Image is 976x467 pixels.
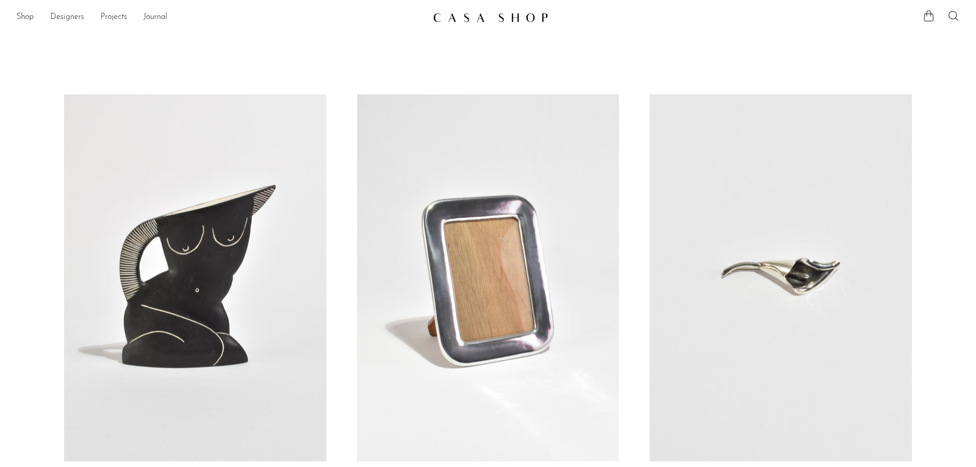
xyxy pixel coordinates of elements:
[50,11,84,24] a: Designers
[16,11,34,24] a: Shop
[16,9,425,26] nav: Desktop navigation
[143,11,168,24] a: Journal
[16,9,425,26] ul: NEW HEADER MENU
[100,11,127,24] a: Projects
